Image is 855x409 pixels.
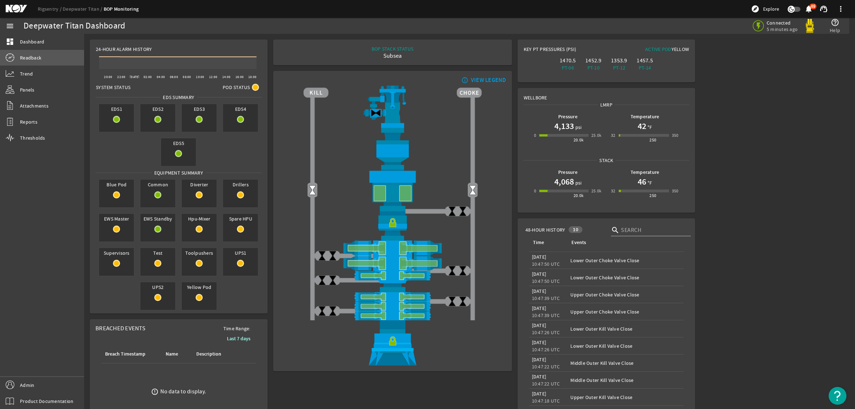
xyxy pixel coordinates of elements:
[532,239,562,247] div: Time
[534,132,536,139] div: 0
[532,322,546,328] legacy-datetime-component: [DATE]
[751,5,760,13] mat-icon: explore
[582,57,605,64] div: 1452.9
[195,350,231,358] div: Description
[152,169,206,176] span: Equipment Summary
[20,118,37,125] span: Reports
[223,84,250,91] span: Pod Status
[304,86,482,128] img: RiserAdapter.png
[99,248,134,258] span: Supervisors
[218,325,256,332] span: Time Range:
[524,46,606,56] div: Key PT Pressures (PSI)
[532,312,560,319] legacy-datetime-component: 10:47:39 UTC
[832,0,849,17] button: more_vert
[96,46,152,53] span: 24-Hour Alarm History
[307,185,318,195] img: Valve2Open.png
[532,380,560,387] legacy-datetime-component: 10:47:22 UTC
[166,350,178,358] div: Name
[534,187,536,195] div: 0
[570,359,681,367] div: Middle Outer Kill Valve Close
[672,132,679,139] div: 350
[582,64,605,71] div: PT-10
[222,75,230,79] text: 14:00
[20,134,45,141] span: Thresholds
[611,187,616,195] div: 32
[608,57,631,64] div: 1353.9
[304,170,482,211] img: UpperAnnularOpen.png
[672,46,689,52] span: Yellow
[574,192,584,199] div: 20.0k
[570,394,681,401] div: Upper Outer Kill Valve Close
[633,57,656,64] div: 1457.5
[638,120,646,132] h1: 42
[570,377,681,384] div: Middle Outer Kill Valve Close
[117,75,125,79] text: 22:00
[223,248,258,258] span: UPS1
[532,295,560,301] legacy-datetime-component: 10:47:39 UTC
[672,187,679,195] div: 350
[130,75,140,79] text: [DATE]
[99,104,134,114] span: EDS1
[649,192,656,199] div: 250
[140,248,175,258] span: Test
[460,77,468,83] mat-icon: info_outline
[235,75,244,79] text: 16:00
[631,169,659,176] b: Temperature
[525,226,565,233] span: 48-Hour History
[471,77,506,84] div: VIEW LEGEND
[646,179,652,186] span: °F
[447,206,457,217] img: ValveClose.png
[518,88,695,101] div: Wellbore
[165,350,187,358] div: Name
[327,306,338,316] img: ValveClose.png
[140,214,175,224] span: EWS Standby
[372,52,414,59] div: Subsea
[105,350,145,358] div: Breach Timestamp
[804,5,813,13] mat-icon: notifications
[182,282,217,292] span: Yellow Pod
[558,169,577,176] b: Pressure
[370,108,381,118] img: Valve2Close.png
[649,136,656,144] div: 250
[196,75,204,79] text: 10:00
[532,288,546,294] legacy-datetime-component: [DATE]
[372,45,414,52] div: BOP STACK STATUS
[140,104,175,114] span: EDS2
[638,176,646,187] h1: 46
[6,37,14,46] mat-icon: dashboard
[569,226,582,233] div: 10
[304,271,482,280] img: PipeRamOpen.png
[304,311,482,321] img: PipeRamOpen.png
[457,206,468,217] img: ValveClose.png
[140,180,175,190] span: Common
[38,6,63,12] a: Rigsentry
[182,180,217,190] span: Diverter
[532,254,546,260] legacy-datetime-component: [DATE]
[304,240,482,255] img: ShearRamOpen.png
[20,54,41,61] span: Readback
[227,335,250,342] b: Last 7 days
[170,75,178,79] text: 06:00
[767,26,798,32] span: 5 minutes ago
[24,22,125,30] div: Deepwater Titan Dashboard
[20,86,35,93] span: Panels
[597,157,616,164] span: Stack
[532,398,560,404] legacy-datetime-component: 10:47:18 UTC
[221,332,256,345] button: Last 7 days
[182,214,217,224] span: Hpu-Mixer
[223,104,258,114] span: EDS4
[304,280,482,292] img: BopBodyShearBottom.png
[591,132,602,139] div: 25.0k
[533,239,544,247] div: Time
[447,265,457,276] img: ValveClose.png
[570,291,681,298] div: Upper Outer Choke Valve Close
[608,64,631,71] div: PT-12
[160,388,206,395] div: No data to display.
[304,292,482,302] img: PipeRamOpen.png
[570,239,678,247] div: Events
[611,132,616,139] div: 32
[182,104,217,114] span: EDS3
[457,265,468,276] img: ValveClose.png
[209,75,217,79] text: 12:00
[554,176,574,187] h1: 4,068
